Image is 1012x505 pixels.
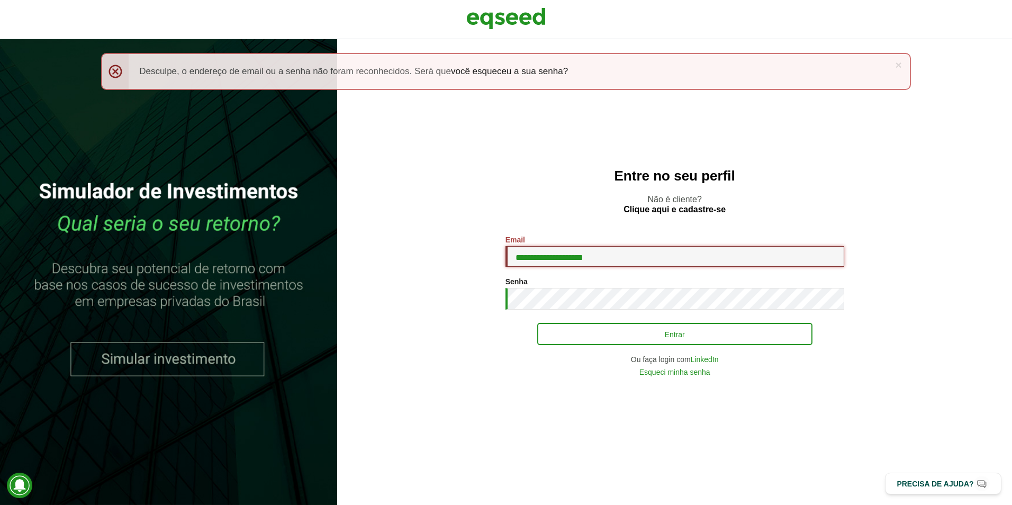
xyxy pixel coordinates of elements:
h2: Entre no seu perfil [358,168,991,184]
label: Email [505,236,525,244]
a: você esqueceu a sua senha? [451,67,568,76]
a: Esqueci minha senha [639,368,710,376]
a: LinkedIn [691,356,719,363]
a: × [896,59,902,70]
div: Desculpe, o endereço de email ou a senha não foram reconhecidos. Será que [101,53,911,90]
div: Ou faça login com [505,356,844,363]
label: Senha [505,278,528,285]
img: EqSeed Logo [466,5,546,32]
a: Clique aqui e cadastre-se [624,205,726,214]
p: Não é cliente? [358,194,991,214]
button: Entrar [537,323,812,345]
